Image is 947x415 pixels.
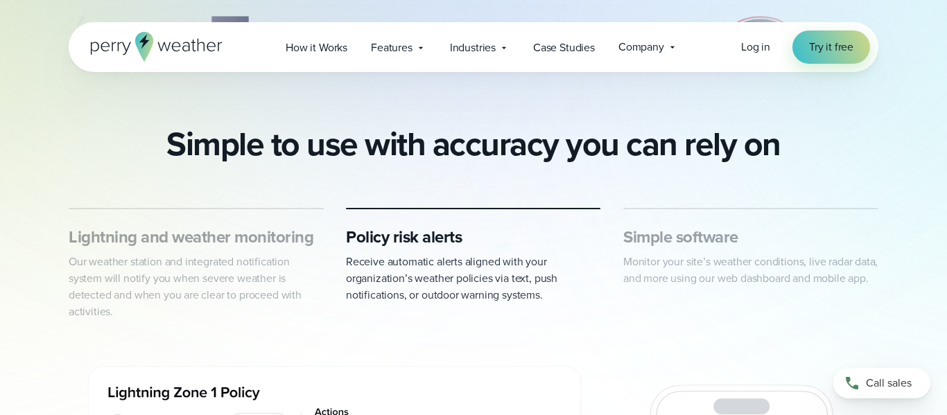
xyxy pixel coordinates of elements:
a: How it Works [274,33,359,62]
span: Industries [450,39,496,56]
div: 5 of 69 [718,4,803,73]
span: Features [371,39,412,56]
div: 3 of 69 [191,4,388,73]
a: Call sales [833,368,930,398]
h3: Simple software [623,226,878,248]
a: Try it free [792,30,870,64]
img: PGA.svg [13,4,124,73]
div: slideshow [69,4,878,80]
a: Log in [741,39,770,55]
h3: Policy risk alerts [346,226,601,248]
p: Monitor your site’s weather conditions, live radar data, and more using our web dashboard and mob... [623,254,878,287]
p: Our weather station and integrated notification system will notify you when severe weather is det... [69,254,324,320]
img: University-of-Georgia.svg [718,4,803,73]
p: Receive automatic alerts aligned with your organization’s weather policies via text, push notific... [346,254,601,303]
div: 4 of 69 [454,4,651,73]
div: 2 of 69 [13,4,124,73]
h2: Simple to use with accuracy you can rely on [166,125,781,164]
img: Turner-Construction_1.svg [191,4,388,73]
span: Call sales [866,375,912,391]
span: How it Works [286,39,347,56]
h3: Lightning and weather monitoring [69,226,324,248]
span: Company [618,39,664,55]
a: Case Studies [521,33,607,62]
img: Chicos.svg [454,4,651,73]
span: Case Studies [533,39,595,56]
span: Try it free [809,39,853,55]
